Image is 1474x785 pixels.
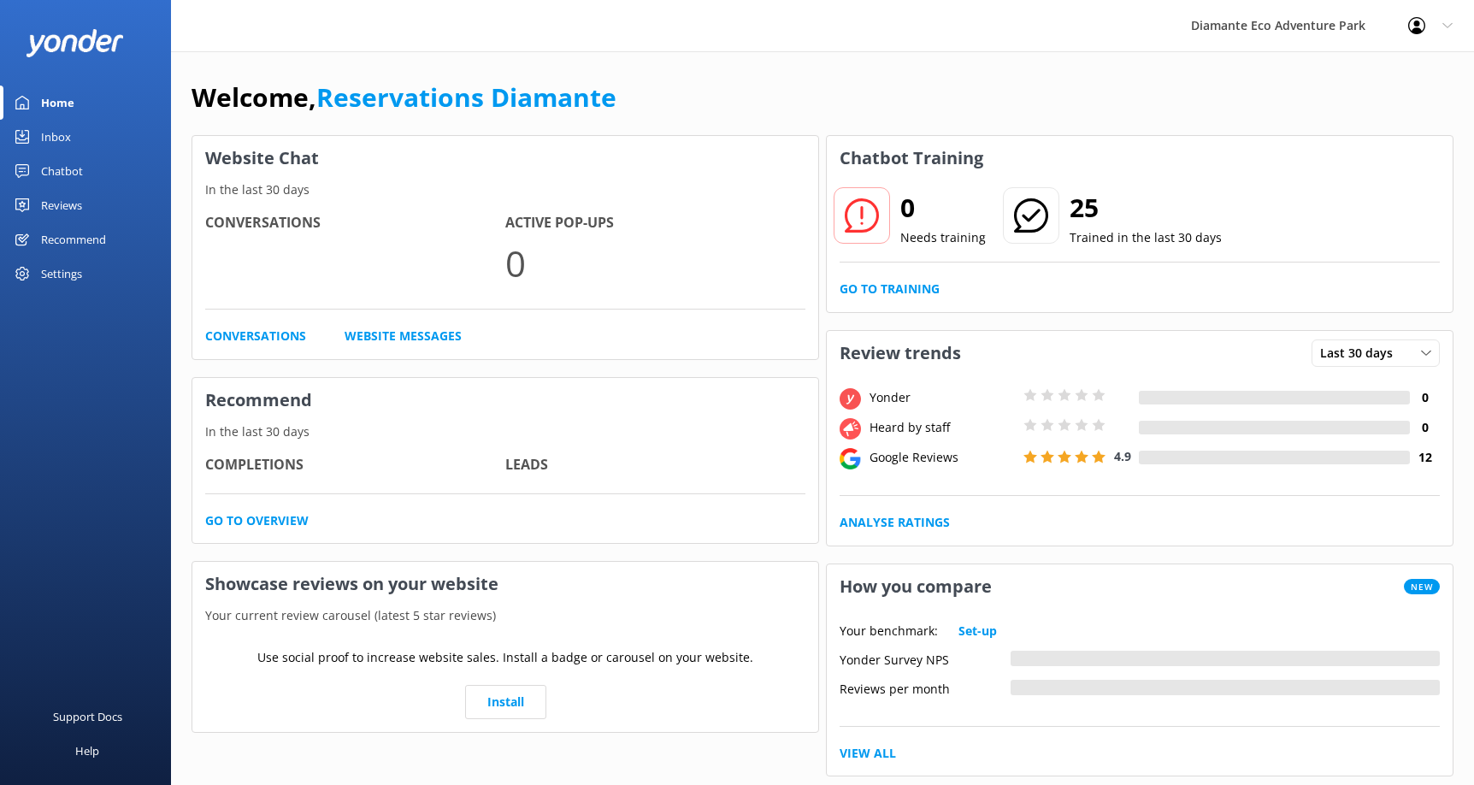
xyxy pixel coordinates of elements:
p: Your benchmark: [840,622,938,640]
div: Support Docs [53,699,122,734]
img: yonder-white-logo.png [26,29,124,57]
span: Last 30 days [1320,344,1403,363]
h3: Website Chat [192,136,818,180]
p: Use social proof to increase website sales. Install a badge or carousel on your website. [257,648,753,667]
p: In the last 30 days [192,180,818,199]
div: Reviews per month [840,680,1011,695]
div: Recommend [41,222,106,257]
div: Home [41,86,74,120]
h2: 25 [1070,187,1222,228]
span: 4.9 [1114,448,1131,464]
a: Go to Training [840,280,940,298]
div: Reviews [41,188,82,222]
h3: How you compare [827,564,1005,609]
a: Website Messages [345,327,462,345]
div: Help [75,734,99,768]
a: Reservations Diamante [316,80,616,115]
div: Heard by staff [865,418,1019,437]
p: Trained in the last 30 days [1070,228,1222,247]
h4: 0 [1410,388,1440,407]
a: Set-up [958,622,997,640]
div: Inbox [41,120,71,154]
h3: Showcase reviews on your website [192,562,818,606]
p: Needs training [900,228,986,247]
div: Chatbot [41,154,83,188]
a: Go to overview [205,511,309,530]
div: Yonder [865,388,1019,407]
h4: Leads [505,454,805,476]
h1: Welcome, [192,77,616,118]
h3: Chatbot Training [827,136,996,180]
p: 0 [505,234,805,292]
h4: 0 [1410,418,1440,437]
h4: Conversations [205,212,505,234]
a: Conversations [205,327,306,345]
div: Yonder Survey NPS [840,651,1011,666]
p: Your current review carousel (latest 5 star reviews) [192,606,818,625]
div: Settings [41,257,82,291]
span: New [1404,579,1440,594]
h4: Completions [205,454,505,476]
a: Analyse Ratings [840,513,950,532]
h3: Review trends [827,331,974,375]
p: In the last 30 days [192,422,818,441]
a: Install [465,685,546,719]
a: View All [840,744,896,763]
h4: 12 [1410,448,1440,467]
h4: Active Pop-ups [505,212,805,234]
h3: Recommend [192,378,818,422]
div: Google Reviews [865,448,1019,467]
h2: 0 [900,187,986,228]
